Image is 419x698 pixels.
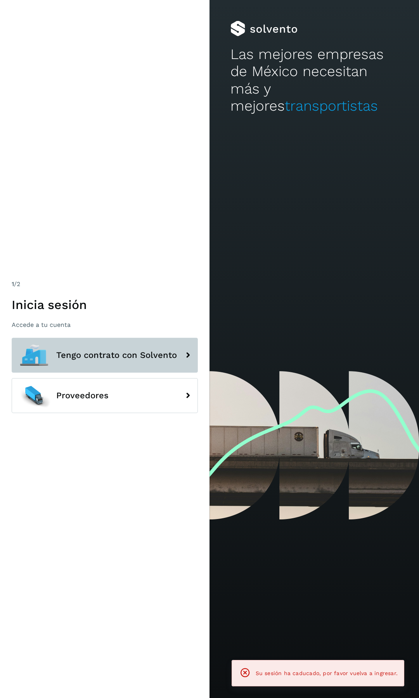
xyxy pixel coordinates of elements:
button: Tengo contrato con Solvento [12,338,198,373]
p: Accede a tu cuenta [12,321,198,328]
span: Tengo contrato con Solvento [56,351,177,360]
button: Proveedores [12,378,198,413]
span: Proveedores [56,391,109,400]
div: /2 [12,280,198,289]
span: transportistas [285,97,378,114]
h2: Las mejores empresas de México necesitan más y mejores [230,46,398,115]
span: Su sesión ha caducado, por favor vuelva a ingresar. [256,670,398,676]
span: 1 [12,280,14,288]
h1: Inicia sesión [12,297,198,312]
